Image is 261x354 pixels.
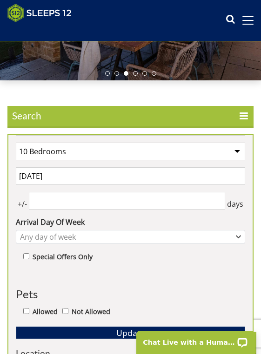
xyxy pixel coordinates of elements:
span: Update [116,327,145,338]
div: Any day of week [18,232,234,242]
button: Update [16,326,245,339]
span: Search [7,106,254,128]
span: +/- [16,198,29,210]
iframe: Customer reviews powered by Trustpilot [3,28,100,36]
label: Arrival Day Of Week [16,216,245,228]
label: Not Allowed [72,307,110,317]
div: Combobox [16,230,245,244]
img: Sleeps 12 [7,4,72,22]
label: Special Offers Only [33,252,93,262]
iframe: LiveChat chat widget [130,325,261,354]
label: Allowed [33,307,58,317]
h3: Pets [16,288,245,300]
input: Arrival Date [16,167,245,185]
span: days [225,198,245,210]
